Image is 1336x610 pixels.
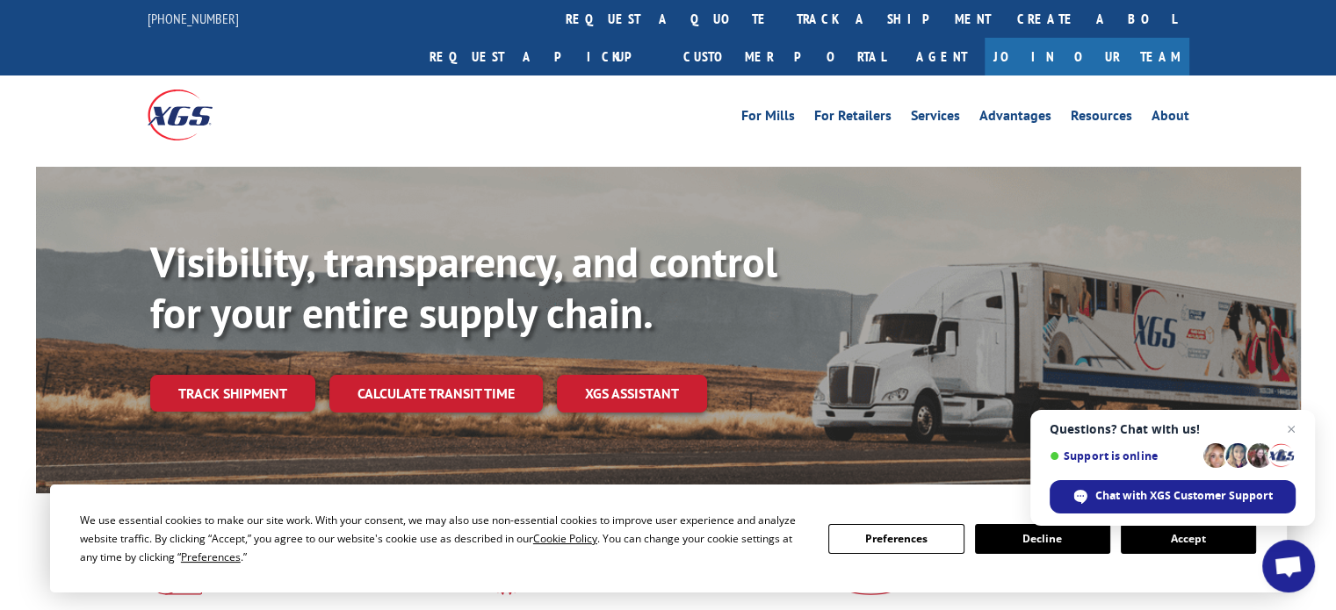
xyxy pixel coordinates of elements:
[1095,488,1273,504] span: Chat with XGS Customer Support
[899,38,985,75] a: Agent
[533,531,597,546] span: Cookie Policy
[1262,540,1315,592] a: Open chat
[670,38,899,75] a: Customer Portal
[1050,422,1296,436] span: Questions? Chat with us!
[416,38,670,75] a: Request a pickup
[814,109,892,128] a: For Retailers
[150,375,315,412] a: Track shipment
[50,484,1287,592] div: Cookie Consent Prompt
[150,234,777,340] b: Visibility, transparency, and control for your entire supply chain.
[148,10,239,27] a: [PHONE_NUMBER]
[1050,480,1296,513] span: Chat with XGS Customer Support
[329,375,543,413] a: Calculate transit time
[1050,449,1197,463] span: Support is online
[985,38,1189,75] a: Join Our Team
[1121,524,1256,554] button: Accept
[828,524,964,554] button: Preferences
[975,524,1110,554] button: Decline
[1152,109,1189,128] a: About
[80,511,807,566] div: We use essential cookies to make our site work. With your consent, we may also use non-essential ...
[557,375,707,413] a: XGS ASSISTANT
[979,109,1051,128] a: Advantages
[181,549,241,564] span: Preferences
[741,109,795,128] a: For Mills
[911,109,960,128] a: Services
[1071,109,1132,128] a: Resources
